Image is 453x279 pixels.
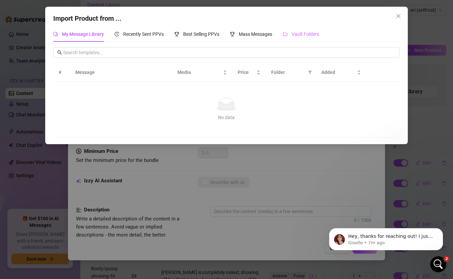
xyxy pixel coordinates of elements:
span: 😞 [93,210,102,223]
button: Close [393,11,404,21]
input: Search templates... [63,49,395,56]
div: No data [61,114,391,121]
div: Did this answer your question? [8,203,222,210]
span: trophy [174,32,179,36]
span: neutral face reaction [106,210,124,223]
span: smiley reaction [124,210,141,223]
span: Mass Messages [239,31,272,37]
iframe: Intercom live chat [430,256,446,272]
span: disappointed reaction [89,210,106,223]
span: Best Selling PPVs [183,31,219,37]
span: filter [307,67,313,77]
span: Added [321,69,356,76]
span: Folder [271,69,305,76]
span: search [57,50,62,55]
span: Price [238,69,255,76]
span: 2 [444,256,449,262]
span: trophy [230,32,235,36]
span: 😐 [110,210,120,223]
span: My Message Library [62,31,104,37]
th: Added [316,63,366,82]
iframe: Intercom notifications message [319,214,453,261]
th: Message [70,63,172,82]
span: history [115,32,119,36]
span: close [396,13,401,19]
span: 😃 [128,210,137,223]
a: Open in help center [88,231,142,237]
span: filter [308,70,312,74]
span: Import Product from ... [53,14,122,22]
button: go back [4,3,17,15]
span: Vault Folders [292,31,319,37]
button: Collapse window [201,3,214,15]
th: Media [172,63,232,82]
th: Price [232,63,266,82]
span: Recently Sent PPVs [123,31,164,37]
span: Close [393,13,404,19]
span: Media [177,69,222,76]
div: Close [214,3,226,15]
th: # [53,63,70,82]
span: comment [53,32,58,36]
span: folder [283,32,288,36]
